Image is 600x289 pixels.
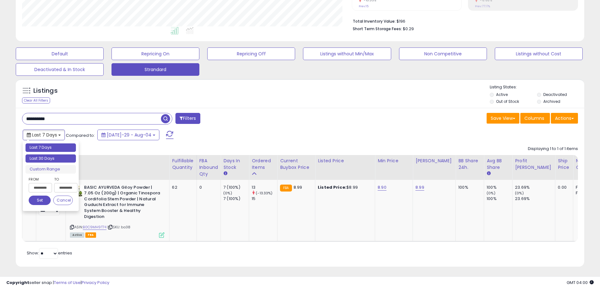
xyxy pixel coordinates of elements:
button: Set [29,196,51,205]
button: Filters [175,113,200,124]
div: 100% [487,196,512,202]
label: Active [496,92,508,97]
div: 0.00 [558,185,568,190]
div: 100% [458,185,479,190]
button: [DATE]-29 - Aug-04 [97,130,159,140]
span: 2025-08-12 04:00 GMT [567,280,594,286]
b: BASIC AYURVEDA Giloy Powder | 7.05 Oz (200g) | Organic Tinospora Cordifolia Stem Powder | Natural... [84,185,161,221]
small: (0%) [223,191,232,196]
p: Listing States: [490,84,584,90]
span: All listings currently available for purchase on Amazon [70,232,84,238]
small: (-13.33%) [256,191,272,196]
a: 8.90 [378,184,386,191]
div: $8.99 [318,185,370,190]
span: Compared to: [66,132,95,138]
button: Repricing On [111,47,199,60]
span: $0.29 [403,26,414,32]
div: Fulfillable Quantity [172,158,194,171]
small: FBA [280,185,292,192]
div: Avg BB Share [487,158,510,171]
div: FBA: 0 [576,185,597,190]
small: Prev: 15 [359,4,369,8]
li: Custom Range [26,165,76,174]
button: Cancel [53,196,73,205]
div: 23.69% [515,196,555,202]
div: Days In Stock [223,158,246,171]
li: $196 [353,17,573,25]
span: | SKU: ba38 [107,225,130,230]
button: Default [16,47,104,60]
small: Days In Stock. [223,171,227,176]
button: Strandard [111,63,199,76]
div: BB Share 24h. [458,158,481,171]
li: Last 30 Days [26,154,76,163]
div: Ordered Items [252,158,275,171]
button: Deactivated & In Stock [16,63,104,76]
span: Show: entries [27,250,72,256]
button: Listings without Cost [495,47,583,60]
b: Listed Price: [318,184,346,190]
div: 7 (100%) [223,196,249,202]
div: Num of Comp. [576,158,599,171]
button: Columns [520,113,550,124]
li: Last 7 Days [26,143,76,152]
button: Actions [551,113,578,124]
button: Listings without Min/Max [303,47,391,60]
div: Listed Price [318,158,372,164]
label: From [29,176,51,182]
a: B0C9MH9T74 [83,225,106,230]
a: 8.99 [415,184,424,191]
div: seller snap | | [6,280,109,286]
div: FBM: 0 [576,190,597,196]
span: FBA [85,232,96,238]
b: Total Inventory Value: [353,19,396,24]
div: ASIN: [70,185,164,237]
strong: Copyright [6,280,29,286]
label: To [54,176,73,182]
div: 0 [199,185,216,190]
small: (0%) [515,191,524,196]
a: Privacy Policy [82,280,109,286]
span: 8.99 [294,184,302,190]
div: Clear All Filters [22,97,50,103]
span: [DATE]-29 - Aug-04 [107,132,151,138]
div: Displaying 1 to 1 of 1 items [528,146,578,152]
b: Short Term Storage Fees: [353,26,402,31]
div: 23.69% [515,185,555,190]
label: Archived [543,99,560,104]
label: Out of Stock [496,99,519,104]
div: Current Buybox Price [280,158,312,171]
span: Last 7 Days [32,132,57,138]
div: 100% [487,185,512,190]
button: Last 7 Days [23,130,65,140]
div: 13 [252,185,277,190]
a: Terms of Use [54,280,81,286]
h5: Listings [33,86,58,95]
div: [PERSON_NAME] [415,158,453,164]
button: Repricing Off [207,47,295,60]
label: Deactivated [543,92,567,97]
div: Ship Price [558,158,570,171]
small: (0%) [487,191,495,196]
div: 7 (100%) [223,185,249,190]
div: Min Price [378,158,410,164]
div: 15 [252,196,277,202]
div: Title [68,158,167,164]
small: Avg BB Share. [487,171,490,176]
span: Columns [524,115,544,121]
div: 62 [172,185,191,190]
small: Prev: 77.17% [475,4,490,8]
button: Save View [487,113,519,124]
button: Non Competitive [399,47,487,60]
div: FBA inbound Qty [199,158,218,177]
div: Profit [PERSON_NAME] [515,158,552,171]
